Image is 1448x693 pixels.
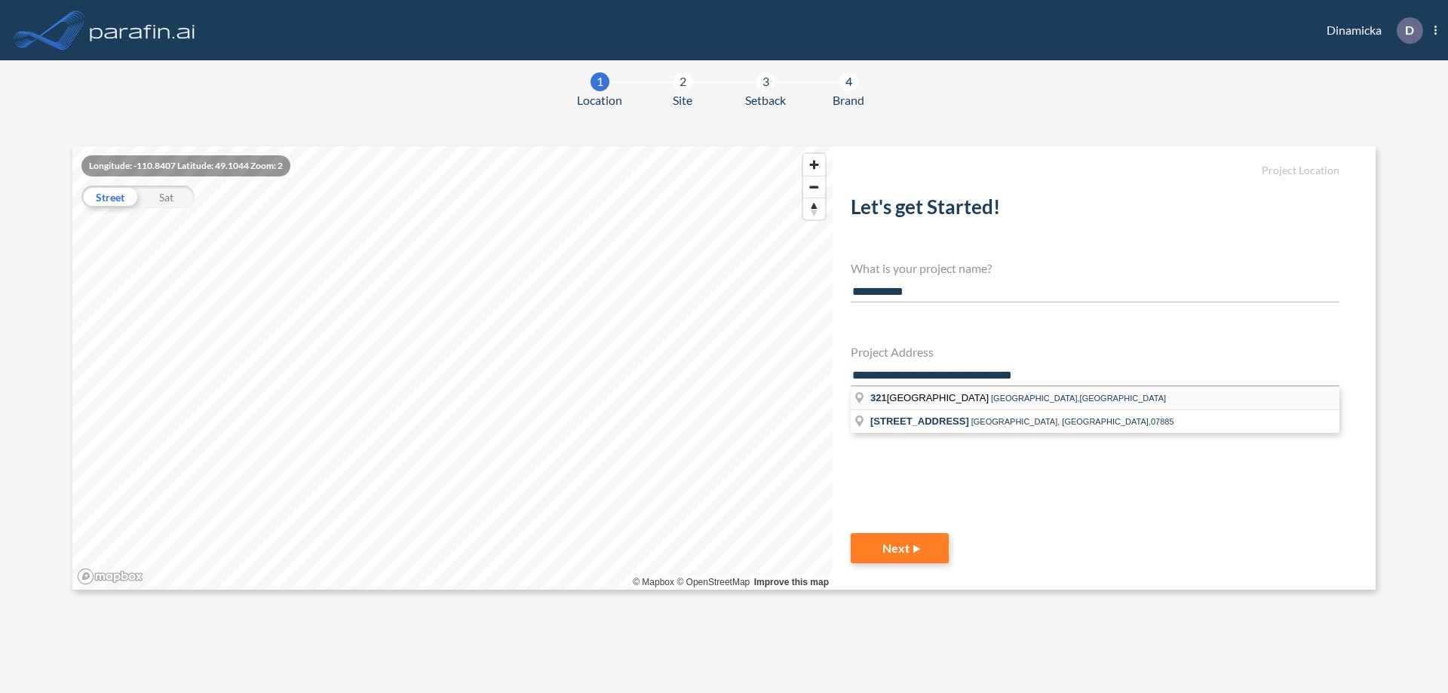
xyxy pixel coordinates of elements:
span: [GEOGRAPHIC_DATA], [GEOGRAPHIC_DATA],07885 [971,417,1174,426]
div: 3 [756,72,775,91]
span: Site [673,91,692,109]
a: OpenStreetMap [676,577,750,587]
div: 2 [673,72,692,91]
div: 4 [839,72,858,91]
button: Zoom out [803,176,825,198]
button: Next [851,533,949,563]
div: Longitude: -110.8407 Latitude: 49.1044 Zoom: 2 [81,155,290,176]
span: [STREET_ADDRESS] [870,415,969,427]
span: [GEOGRAPHIC_DATA],[GEOGRAPHIC_DATA] [991,394,1166,403]
a: Mapbox homepage [77,568,143,585]
div: 1 [591,72,609,91]
div: Sat [138,186,195,208]
span: Location [577,91,622,109]
h4: What is your project name? [851,261,1339,275]
img: logo [87,15,198,45]
span: Brand [833,91,864,109]
span: Zoom out [803,176,825,198]
a: Mapbox [633,577,674,587]
span: [GEOGRAPHIC_DATA] [870,392,991,403]
h5: Project Location [851,164,1339,177]
h4: Project Address [851,345,1339,359]
canvas: Map [72,146,833,590]
div: Street [81,186,138,208]
button: Reset bearing to north [803,198,825,219]
button: Zoom in [803,154,825,176]
span: 321 [870,392,887,403]
h2: Let's get Started! [851,195,1339,225]
div: Dinamicka [1304,17,1437,44]
span: Setback [745,91,786,109]
a: Improve this map [754,577,829,587]
p: D [1405,23,1414,37]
